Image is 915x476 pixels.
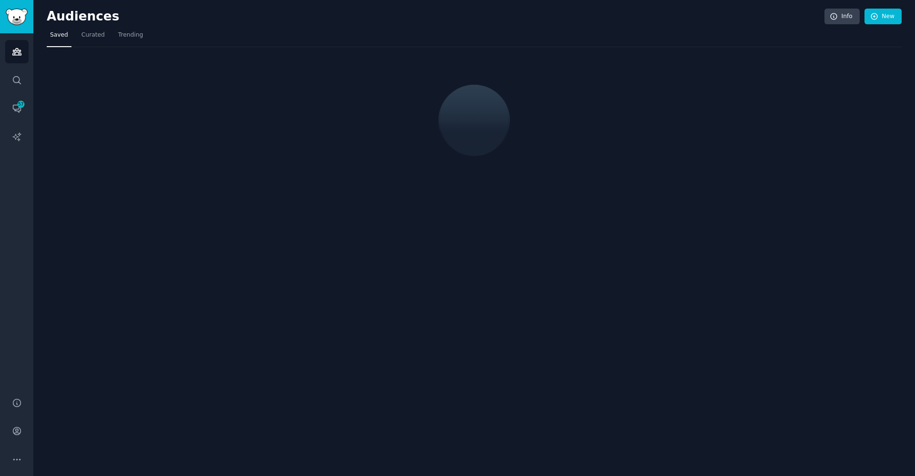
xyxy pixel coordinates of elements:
[47,9,824,24] h2: Audiences
[824,9,860,25] a: Info
[81,31,105,40] span: Curated
[78,28,108,47] a: Curated
[864,9,902,25] a: New
[50,31,68,40] span: Saved
[5,97,29,120] a: 57
[115,28,146,47] a: Trending
[6,9,28,25] img: GummySearch logo
[118,31,143,40] span: Trending
[47,28,71,47] a: Saved
[17,101,25,108] span: 57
